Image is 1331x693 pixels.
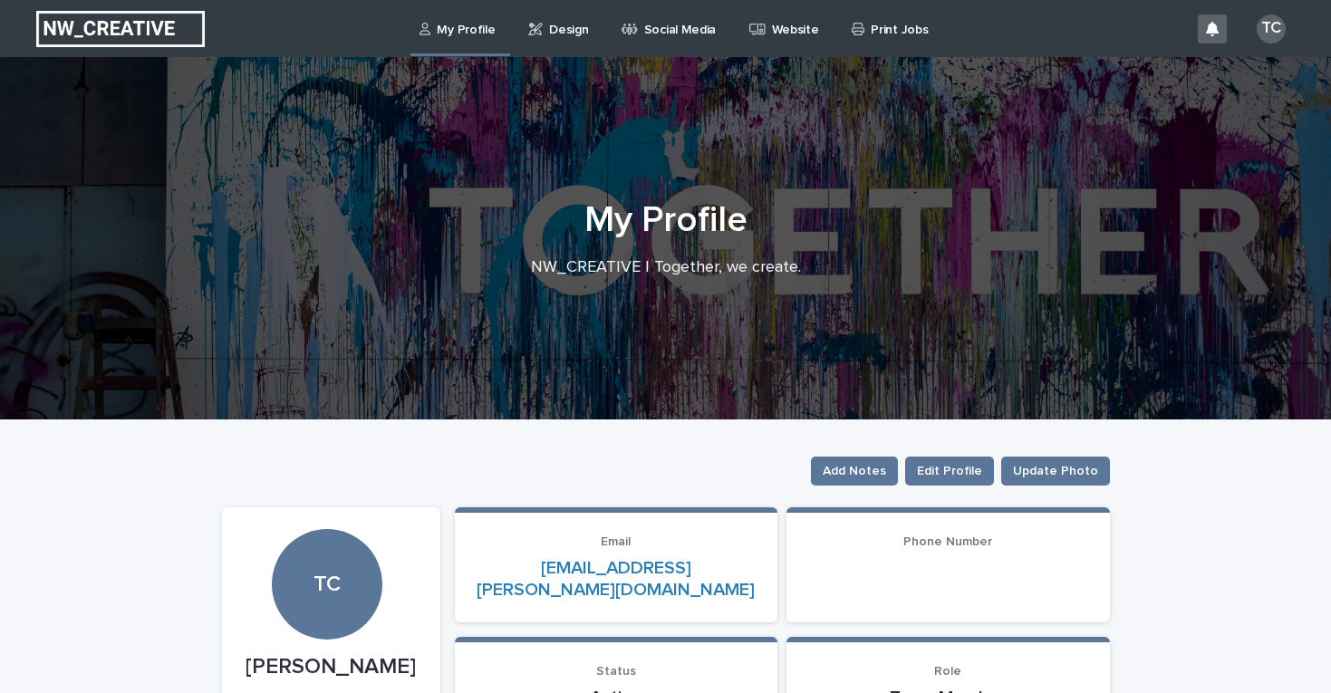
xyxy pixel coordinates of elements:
[823,462,886,480] span: Add Notes
[917,462,982,480] span: Edit Profile
[601,535,631,548] span: Email
[934,665,961,678] span: Role
[272,461,382,598] div: TC
[304,258,1028,278] p: NW_CREATIVE | Together, we create.
[477,559,755,599] a: [EMAIL_ADDRESS][PERSON_NAME][DOMAIN_NAME]
[1257,14,1286,43] div: TC
[596,665,636,678] span: Status
[1001,457,1110,486] button: Update Photo
[244,654,419,680] p: [PERSON_NAME]
[1013,462,1098,480] span: Update Photo
[903,535,992,548] span: Phone Number
[811,457,898,486] button: Add Notes
[222,198,1110,242] h1: My Profile
[36,11,205,47] img: EUIbKjtiSNGbmbK7PdmN
[905,457,994,486] button: Edit Profile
